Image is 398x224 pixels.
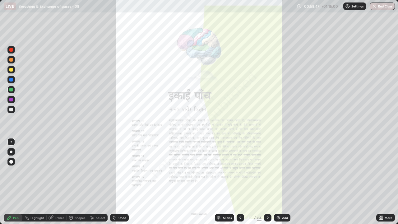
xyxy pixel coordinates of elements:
div: Shapes [75,216,85,219]
img: end-class-cross [372,4,377,9]
p: Breathing & Exchange of gases - 08 [18,4,79,9]
div: Add [282,216,288,219]
div: / [254,216,256,220]
div: Select [96,216,105,219]
img: add-slide-button [276,215,281,220]
button: End Class [370,2,395,10]
p: Settings [351,5,363,8]
div: Pen [13,216,19,219]
div: Highlight [30,216,44,219]
div: Undo [118,216,126,219]
div: 40 [247,216,253,220]
div: 64 [257,215,261,221]
div: Slides [223,216,232,219]
div: More [385,216,392,219]
p: LIVE [6,4,14,9]
img: class-settings-icons [345,4,350,9]
div: Eraser [55,216,64,219]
